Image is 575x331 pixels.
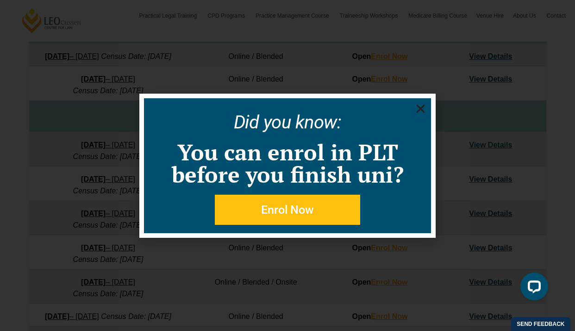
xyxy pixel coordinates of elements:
[415,103,426,115] a: Close
[234,111,342,133] a: Did you know:
[513,269,552,308] iframe: LiveChat chat widget
[172,137,404,189] a: You can enrol in PLT before you finish uni?
[215,195,360,225] a: Enrol Now
[261,204,314,216] span: Enrol Now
